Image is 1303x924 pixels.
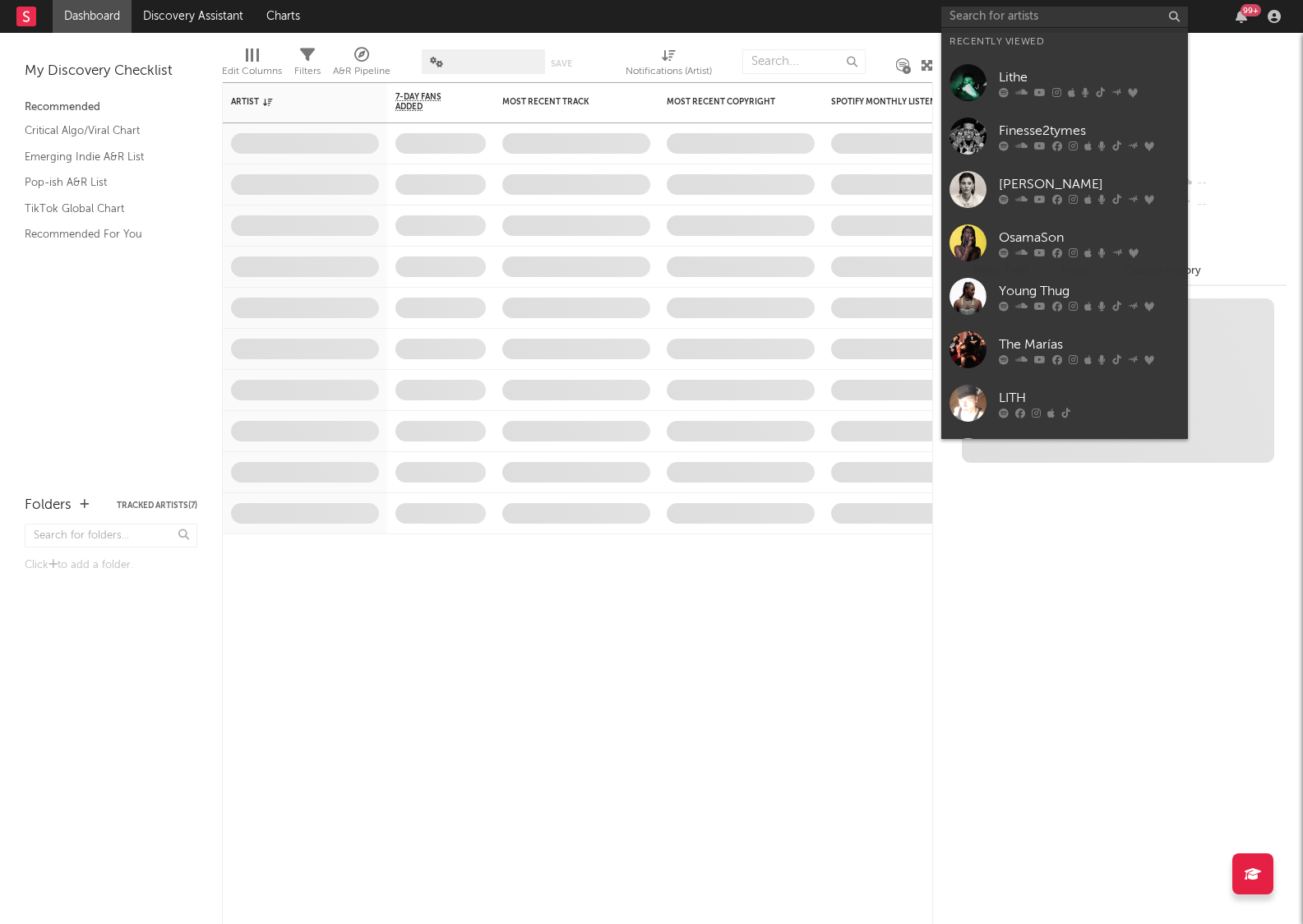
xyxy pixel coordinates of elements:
[941,216,1188,270] a: OsamaSon
[941,56,1188,109] a: Lithe
[25,556,197,575] div: Click to add a folder.
[941,430,1188,483] a: Burna Boy
[1236,10,1247,23] button: 99+
[831,97,954,107] div: Spotify Monthly Listeners
[999,121,1180,141] div: Finesse2tymes
[222,41,282,89] div: Edit Columns
[667,97,790,107] div: Most Recent Copyright
[502,97,626,107] div: Most Recent Track
[25,122,181,140] a: Critical Algo/Viral Chart
[999,228,1180,247] div: OsamaSon
[25,173,181,192] a: Pop-ish A&R List
[626,62,712,81] div: Notifications (Artist)
[117,501,197,510] button: Tracked Artists(7)
[941,323,1188,377] a: The Marías
[941,377,1188,430] a: LITH
[231,97,354,107] div: Artist
[25,148,181,166] a: Emerging Indie A&R List
[294,62,321,81] div: Filters
[25,200,181,218] a: TikTok Global Chart
[941,163,1188,216] a: [PERSON_NAME]
[1241,4,1261,16] div: 99 +
[999,388,1180,408] div: LITH
[1177,173,1287,194] div: --
[333,62,390,81] div: A&R Pipeline
[941,270,1188,323] a: Young Thug
[25,98,197,118] div: Recommended
[742,49,866,74] input: Search...
[999,335,1180,354] div: The Marías
[626,41,712,89] div: Notifications (Artist)
[999,281,1180,301] div: Young Thug
[1177,194,1287,215] div: --
[25,496,72,515] div: Folders
[25,225,181,243] a: Recommended For You
[395,92,461,112] span: 7-Day Fans Added
[999,67,1180,87] div: Lithe
[25,524,197,547] input: Search for folders...
[294,41,321,89] div: Filters
[999,174,1180,194] div: [PERSON_NAME]
[551,59,572,68] button: Save
[941,7,1188,27] input: Search for artists
[222,62,282,81] div: Edit Columns
[25,62,197,81] div: My Discovery Checklist
[950,32,1180,52] div: Recently Viewed
[941,109,1188,163] a: Finesse2tymes
[333,41,390,89] div: A&R Pipeline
